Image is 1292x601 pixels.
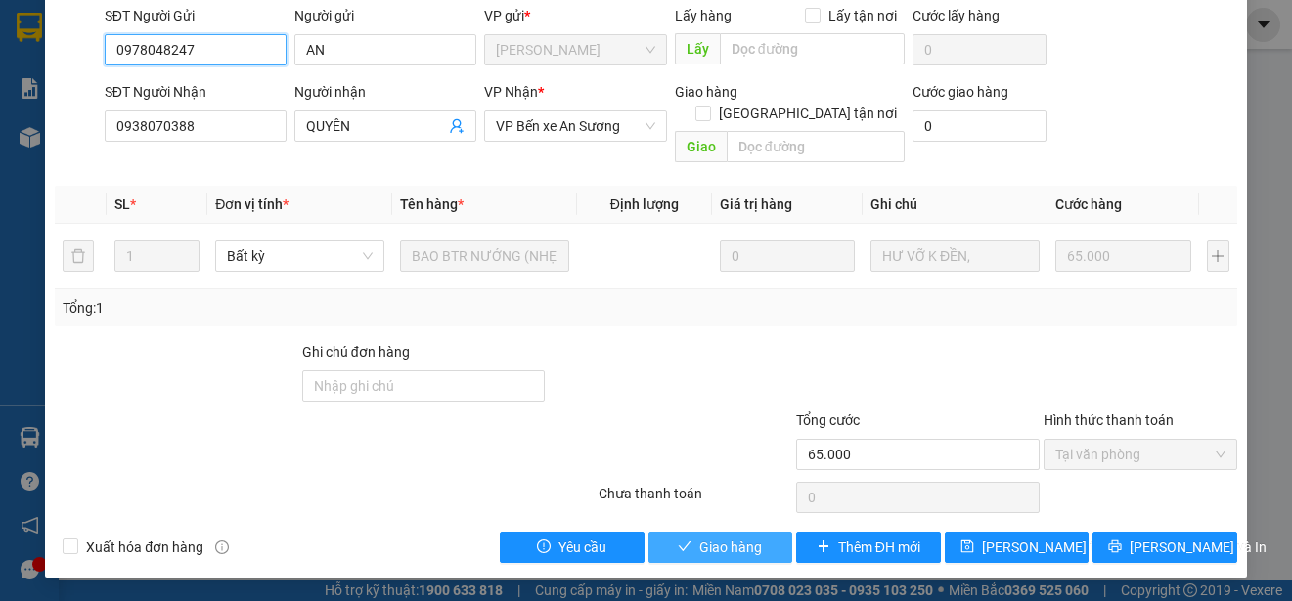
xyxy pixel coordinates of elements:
span: Giao hàng [675,84,737,100]
span: printer [1108,539,1122,555]
input: Dọc đường [720,33,905,64]
span: VP Nhận [484,84,538,100]
span: Giao [675,131,727,162]
button: exclamation-circleYêu cầu [500,532,645,563]
span: Tại văn phòng [1055,440,1225,469]
span: Hòa Thành [496,35,654,64]
span: [GEOGRAPHIC_DATA] tận nơi [711,103,905,124]
span: Lấy hàng [675,8,732,23]
div: Tổng: 1 [63,297,500,319]
div: Người nhận [294,81,476,103]
input: Dọc đường [727,131,905,162]
label: Cước lấy hàng [913,8,1000,23]
label: Hình thức thanh toán [1044,412,1174,428]
span: Tên hàng [400,196,464,212]
label: Cước giao hàng [913,84,1008,100]
span: info-circle [215,540,229,554]
span: plus [817,539,830,555]
span: save [960,539,974,555]
button: save[PERSON_NAME] thay đổi [945,532,1090,563]
div: Người gửi [294,5,476,26]
span: Giá trị hàng [720,196,792,212]
span: SL [114,196,130,212]
span: Tổng cước [796,412,860,428]
input: 0 [1055,240,1191,272]
div: SĐT Người Gửi [105,5,287,26]
input: Cước lấy hàng [913,34,1047,65]
span: Định lượng [610,196,679,212]
span: Giao hàng [699,537,762,558]
span: check [678,539,691,555]
button: plus [1207,240,1229,272]
input: Ghi Chú [870,240,1040,272]
input: 0 [720,240,856,272]
input: VD: Bàn, Ghế [400,240,569,272]
span: Xuất hóa đơn hàng [78,537,211,558]
input: Cước giao hàng [913,110,1047,142]
input: Ghi chú đơn hàng [302,370,546,402]
span: Đơn vị tính [215,196,289,212]
span: Bất kỳ [227,241,373,271]
div: Chưa thanh toán [597,483,794,517]
span: Cước hàng [1055,196,1122,212]
label: Ghi chú đơn hàng [302,344,410,360]
button: checkGiao hàng [648,532,793,563]
span: Yêu cầu [558,537,606,558]
span: Thêm ĐH mới [838,537,920,558]
span: [PERSON_NAME] thay đổi [982,537,1138,558]
span: Lấy tận nơi [821,5,905,26]
span: Lấy [675,33,720,64]
th: Ghi chú [863,186,1047,224]
div: SĐT Người Nhận [105,81,287,103]
button: plusThêm ĐH mới [796,532,941,563]
div: VP gửi [484,5,666,26]
span: VP Bến xe An Sương [496,111,654,141]
span: exclamation-circle [537,539,551,555]
button: printer[PERSON_NAME] và In [1092,532,1237,563]
span: user-add [449,118,465,134]
button: delete [63,240,94,272]
span: [PERSON_NAME] và In [1130,537,1267,558]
